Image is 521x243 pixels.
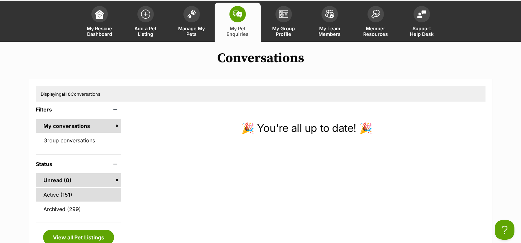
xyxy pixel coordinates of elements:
a: My Group Profile [261,3,307,42]
img: help-desk-icon-fdf02630f3aa405de69fd3d07c3f3aa587a6932b1a1747fa1d2bba05be0121f9.svg [417,10,426,18]
a: Archived (299) [36,202,122,216]
span: Member Resources [361,26,391,37]
a: My conversations [36,119,122,133]
a: My Rescue Dashboard [77,3,123,42]
span: My Pet Enquiries [223,26,252,37]
a: Manage My Pets [169,3,215,42]
a: Active (151) [36,188,122,202]
header: Status [36,161,122,167]
header: Filters [36,107,122,112]
a: Add a Pet Listing [123,3,169,42]
span: Support Help Desk [407,26,437,37]
img: team-members-icon-5396bd8760b3fe7c0b43da4ab00e1e3bb1a5d9ba89233759b79545d2d3fc5d0d.svg [325,10,334,18]
img: dashboard-icon-eb2f2d2d3e046f16d808141f083e7271f6b2e854fb5c12c21221c1fb7104beca.svg [95,10,104,19]
span: My Team Members [315,26,344,37]
a: My Team Members [307,3,353,42]
span: Add a Pet Listing [131,26,160,37]
img: group-profile-icon-3fa3cf56718a62981997c0bc7e787c4b2cf8bcc04b72c1350f741eb67cf2f40e.svg [279,10,288,18]
span: Displaying Conversations [41,91,100,97]
img: member-resources-icon-8e73f808a243e03378d46382f2149f9095a855e16c252ad45f914b54edf8863c.svg [371,10,380,18]
a: Support Help Desk [399,3,445,42]
a: Member Resources [353,3,399,42]
span: My Rescue Dashboard [85,26,114,37]
img: pet-enquiries-icon-7e3ad2cf08bfb03b45e93fb7055b45f3efa6380592205ae92323e6603595dc1f.svg [233,11,242,18]
span: My Group Profile [269,26,298,37]
a: My Pet Enquiries [215,3,261,42]
strong: all 0 [61,91,71,97]
a: Unread (0) [36,173,122,187]
p: 🎉 You're all up to date! 🎉 [128,120,485,136]
img: manage-my-pets-icon-02211641906a0b7f246fdf0571729dbe1e7629f14944591b6c1af311fb30b64b.svg [187,10,196,18]
iframe: Help Scout Beacon - Open [495,220,514,240]
img: add-pet-listing-icon-0afa8454b4691262ce3f59096e99ab1cd57d4a30225e0717b998d2c9b9846f56.svg [141,10,150,19]
a: Group conversations [36,134,122,147]
span: Manage My Pets [177,26,206,37]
